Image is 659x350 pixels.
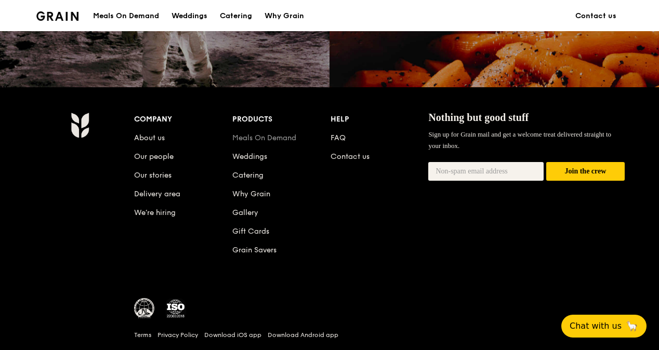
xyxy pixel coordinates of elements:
[157,331,198,339] a: Privacy Policy
[165,298,186,319] img: ISO Certified
[71,112,89,138] img: Grain
[134,133,165,142] a: About us
[232,171,263,180] a: Catering
[232,208,258,217] a: Gallery
[204,331,261,339] a: Download iOS app
[331,133,346,142] a: FAQ
[134,152,174,161] a: Our people
[134,112,232,127] div: Company
[172,1,207,32] div: Weddings
[232,152,267,161] a: Weddings
[134,298,155,319] img: MUIS Halal Certified
[331,112,429,127] div: Help
[134,331,151,339] a: Terms
[428,112,529,123] span: Nothing but good stuff
[134,190,180,198] a: Delivery area
[232,112,331,127] div: Products
[232,190,270,198] a: Why Grain
[331,152,370,161] a: Contact us
[232,133,296,142] a: Meals On Demand
[134,208,176,217] a: We’re hiring
[220,1,252,32] div: Catering
[214,1,258,32] a: Catering
[428,162,544,181] input: Non-spam email address
[546,162,625,181] button: Join the crew
[258,1,310,32] a: Why Grain
[134,171,172,180] a: Our stories
[626,320,638,332] span: 🦙
[561,315,647,338] button: Chat with us🦙
[428,130,611,150] span: Sign up for Grain mail and get a welcome treat delivered straight to your inbox.
[36,11,78,21] img: Grain
[569,1,623,32] a: Contact us
[165,1,214,32] a: Weddings
[93,1,159,32] div: Meals On Demand
[265,1,304,32] div: Why Grain
[268,331,338,339] a: Download Android app
[570,320,622,332] span: Chat with us
[232,246,276,254] a: Grain Savers
[232,227,269,236] a: Gift Cards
